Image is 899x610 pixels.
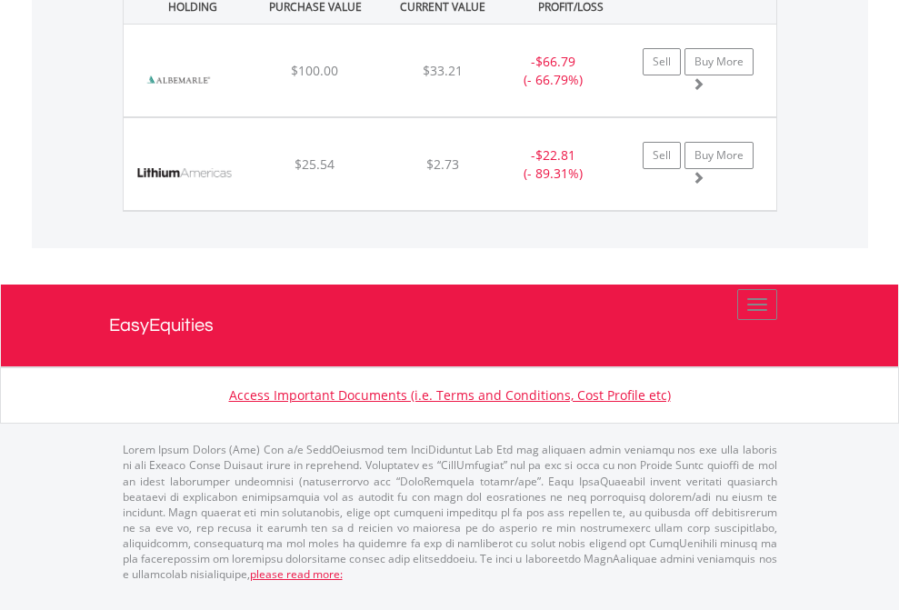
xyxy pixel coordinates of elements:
[535,53,575,70] span: $66.79
[133,141,237,205] img: EQU.US.LAC.png
[133,47,225,112] img: EQU.US.ALB.png
[684,142,754,169] a: Buy More
[295,155,335,173] span: $25.54
[109,285,791,366] a: EasyEquities
[496,53,610,89] div: - (- 66.79%)
[123,442,777,582] p: Lorem Ipsum Dolors (Ame) Con a/e SeddOeiusmod tem InciDiduntut Lab Etd mag aliquaen admin veniamq...
[291,62,338,79] span: $100.00
[423,62,463,79] span: $33.21
[250,566,343,582] a: please read more:
[535,146,575,164] span: $22.81
[643,48,681,75] a: Sell
[643,142,681,169] a: Sell
[684,48,754,75] a: Buy More
[229,386,671,404] a: Access Important Documents (i.e. Terms and Conditions, Cost Profile etc)
[496,146,610,183] div: - (- 89.31%)
[426,155,459,173] span: $2.73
